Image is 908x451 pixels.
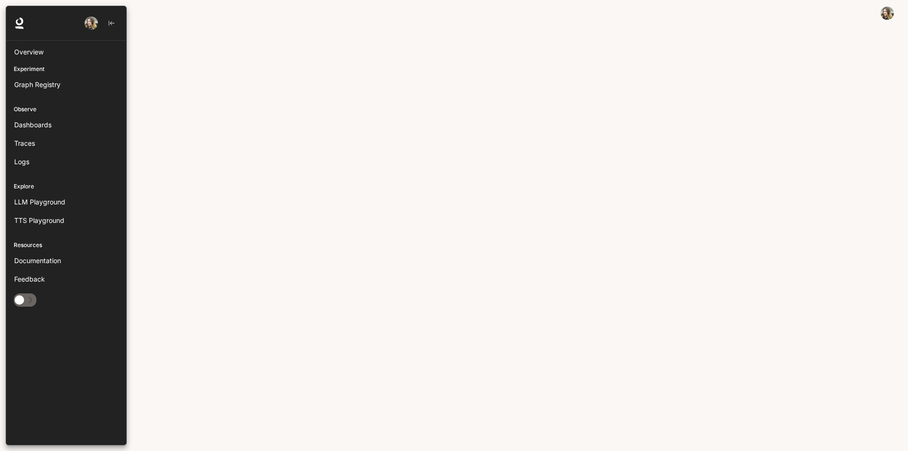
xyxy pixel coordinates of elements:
a: Overview [10,44,122,60]
span: Logs [14,157,29,167]
span: Documentation [14,256,61,265]
a: TTS Playground [10,212,122,229]
button: User avatar [878,4,897,23]
a: LLM Playground [10,194,122,210]
a: Traces [10,135,122,151]
span: Feedback [14,274,45,284]
span: TTS Playground [14,215,64,225]
span: Graph Registry [14,80,61,89]
a: Feedback [10,271,122,287]
button: Close drawer [97,290,119,310]
span: Dashboards [14,120,52,130]
a: Dashboards [10,116,122,133]
span: Dark mode toggle [15,294,24,305]
a: Documentation [10,252,122,269]
p: Observe [6,105,126,114]
img: User avatar [85,17,98,30]
p: Resources [6,241,126,249]
span: Traces [14,138,35,148]
p: Experiment [6,65,126,73]
a: Graph Registry [10,76,122,93]
img: User avatar [881,7,894,20]
span: LLM Playground [14,197,65,207]
a: Logs [10,153,122,170]
p: Explore [6,182,126,191]
button: User avatar [82,14,101,33]
span: Overview [14,47,44,57]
